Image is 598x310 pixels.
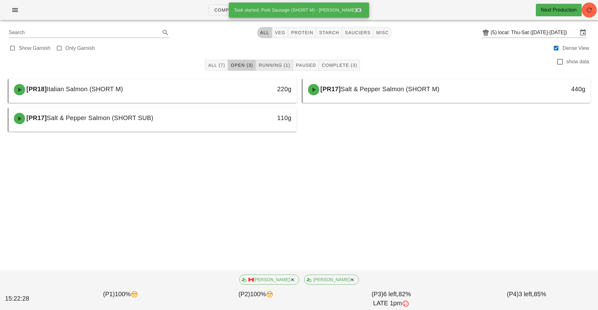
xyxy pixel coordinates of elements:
[230,63,253,68] span: Open (3)
[228,60,256,71] button: Open (3)
[563,45,589,51] label: Dense View
[47,86,123,92] span: Italian Salmon (SHORT M)
[275,30,286,35] span: veg
[522,84,585,94] div: 440g
[291,30,313,35] span: protein
[293,60,319,71] button: Paused
[256,60,293,71] button: Running (1)
[260,30,269,35] span: All
[296,63,316,68] span: Paused
[257,27,272,38] button: All
[319,30,339,35] span: starch
[345,30,371,35] span: sauciers
[25,114,47,121] span: [PR17]
[342,27,374,38] button: sauciers
[288,27,316,38] button: protein
[321,63,357,68] span: Complete (3)
[491,29,498,36] div: (5)
[566,59,589,65] label: show data
[272,27,288,38] button: veg
[25,86,47,92] span: [PR18]
[541,6,577,14] div: Next Production
[319,60,360,71] button: Complete (3)
[19,45,51,51] label: Show Garnish
[208,63,225,68] span: All (7)
[228,113,291,123] div: 110g
[341,86,439,92] span: Salt & Pepper Salmon (SHORT M)
[319,86,341,92] span: [PR17]
[214,8,264,13] span: Component Tasks
[316,27,342,38] button: starch
[258,63,290,68] span: Running (1)
[376,30,389,35] span: misc
[373,27,391,38] button: misc
[205,60,228,71] button: All (7)
[47,114,154,121] span: Salt & Pepper Salmon (SHORT SUB)
[208,4,269,16] a: Component Tasks
[228,84,291,94] div: 220g
[66,45,95,51] label: Only Garnish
